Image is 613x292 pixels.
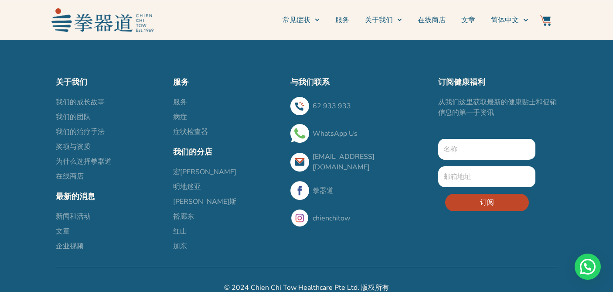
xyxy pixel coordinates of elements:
[56,211,164,222] a: 新闻和活动
[445,194,529,211] button: 订阅
[438,139,535,218] form: 新的表格
[56,97,164,107] a: 我们的成长故事
[313,186,334,196] a: 拳器道
[491,9,528,31] a: 简体中文
[173,196,282,207] a: [PERSON_NAME]斯
[56,241,84,251] span: 企业视频
[480,197,494,208] span: 订阅
[56,97,105,107] span: 我们的成长故事
[56,112,91,122] span: 我们的团队
[173,112,187,122] span: 病症
[313,101,351,111] a: 62 933 933
[173,211,194,222] span: 裕廊东
[56,156,164,167] a: 为什么选择拳器道
[173,241,282,251] a: 加东
[365,9,402,31] a: 关于我们
[56,141,91,152] span: 奖项与资质
[173,146,282,158] h2: 我们的分店
[158,9,528,31] nav: Menu
[173,226,187,237] span: 红山
[313,129,358,138] a: WhatsApp Us
[438,76,557,88] h2: 订阅健康福利
[173,226,282,237] a: 红山
[56,190,164,203] h2: 最新的消息
[56,156,112,167] span: 为什么选择拳器道
[56,241,164,251] a: 企业视频
[173,167,282,177] a: 宏[PERSON_NAME]
[540,15,551,26] img: Website Icon-03
[461,9,475,31] a: 文章
[173,182,201,192] span: 明地迷亚
[173,182,282,192] a: 明地迷亚
[56,141,164,152] a: 奖项与资质
[173,97,187,107] span: 服务
[173,97,282,107] a: 服务
[56,171,164,182] a: 在线商店
[438,139,535,160] input: 名称
[173,196,236,207] span: [PERSON_NAME]斯
[56,211,91,222] span: 新闻和活动
[491,15,519,25] span: 简体中文
[173,241,187,251] span: 加东
[56,171,84,182] span: 在线商店
[438,97,557,118] p: 从我们这里获取最新的健康贴士和促销信息的第一手资讯
[283,9,320,31] a: 常见症状
[56,76,164,88] h2: 关于我们
[335,9,349,31] a: 服务
[173,211,282,222] a: 裕廊东
[56,226,164,237] a: 文章
[173,112,282,122] a: 病症
[56,127,105,137] span: 我们的治疗手法
[438,166,535,187] input: 邮箱地址
[173,76,282,88] h2: 服务
[313,152,375,172] a: [EMAIL_ADDRESS][DOMAIN_NAME]
[173,127,208,137] span: 症状检查器
[173,127,282,137] a: 症状检查器
[173,167,236,177] span: 宏[PERSON_NAME]
[56,127,164,137] a: 我们的治疗手法
[56,112,164,122] a: 我们的团队
[313,213,350,223] a: chienchitow
[418,9,446,31] a: 在线商店
[290,76,429,88] h2: 与我们联系
[56,226,70,237] span: 文章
